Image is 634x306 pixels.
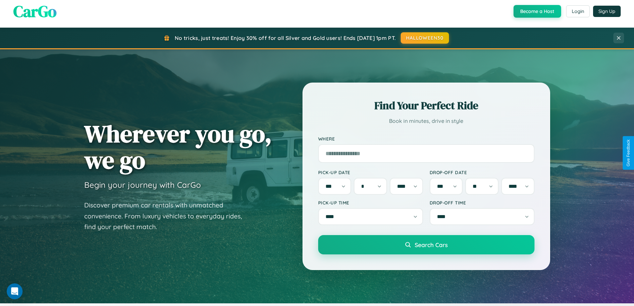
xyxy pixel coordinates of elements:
label: Where [318,136,534,142]
button: Become a Host [514,5,561,18]
button: HALLOWEEN30 [401,32,449,44]
h3: Begin your journey with CarGo [84,180,201,190]
div: Give Feedback [626,140,631,166]
label: Pick-up Time [318,200,423,205]
span: No tricks, just treats! Enjoy 30% off for all Silver and Gold users! Ends [DATE] 1pm PT. [175,35,396,41]
button: Login [566,5,590,17]
button: Search Cars [318,235,534,254]
span: Search Cars [415,241,448,248]
p: Book in minutes, drive in style [318,116,534,126]
h1: Wherever you go, we go [84,121,272,173]
label: Pick-up Date [318,169,423,175]
label: Drop-off Date [430,169,534,175]
label: Drop-off Time [430,200,534,205]
h2: Find Your Perfect Ride [318,98,534,113]
iframe: Intercom live chat [7,283,23,299]
span: CarGo [13,0,57,22]
p: Discover premium car rentals with unmatched convenience. From luxury vehicles to everyday rides, ... [84,200,251,232]
button: Sign Up [593,6,621,17]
